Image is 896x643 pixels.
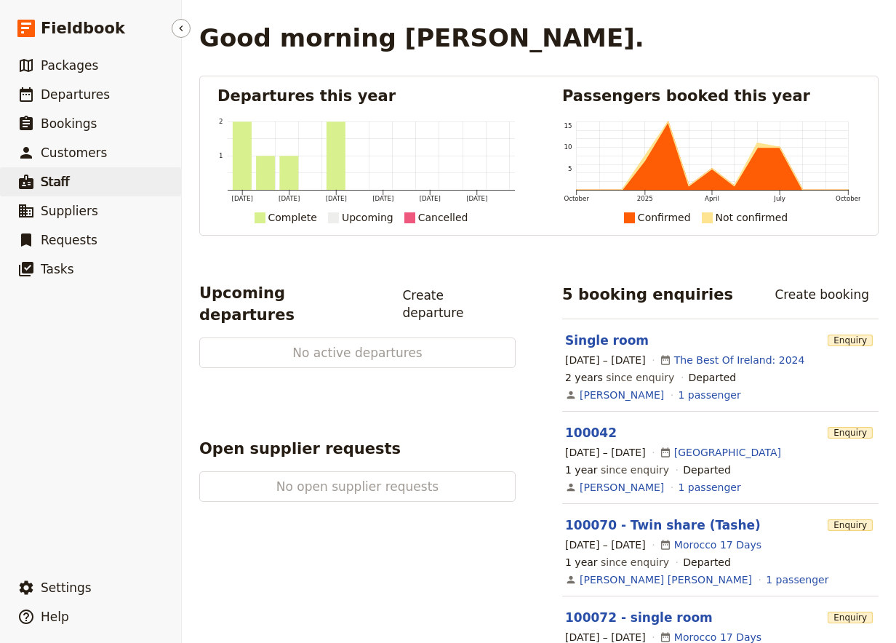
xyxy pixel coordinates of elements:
a: 100070 - Twin share (Tashe) [565,518,761,532]
tspan: April [705,196,720,203]
tspan: 1 [219,152,223,159]
tspan: [DATE] [279,196,300,203]
span: [DATE] – [DATE] [565,353,646,367]
span: [DATE] – [DATE] [565,445,646,460]
a: [GEOGRAPHIC_DATA] [674,445,781,460]
span: No open supplier requests [247,478,468,495]
span: Fieldbook [41,17,125,39]
tspan: [DATE] [420,196,441,203]
tspan: 5 [568,165,572,172]
tspan: [DATE] [467,196,488,203]
span: Customers [41,145,107,160]
tspan: 2025 [637,196,653,203]
div: Complete [268,209,317,226]
div: Departed [689,370,737,385]
span: Settings [41,580,92,595]
a: View the passengers for this booking [766,572,828,587]
span: No active departures [247,344,468,362]
span: [DATE] – [DATE] [565,538,646,552]
tspan: July [774,196,786,203]
tspan: October [836,196,862,203]
span: since enquiry [565,555,669,570]
div: Cancelled [418,209,468,226]
span: 2 years [565,372,603,383]
div: Not confirmed [716,209,788,226]
h1: Good morning [PERSON_NAME]. [199,23,644,52]
a: Create departure [393,283,516,325]
h2: Passengers booked this year [562,85,860,107]
div: Departed [683,463,731,477]
tspan: [DATE] [373,196,394,203]
div: Departed [683,555,731,570]
a: 100042 [565,426,617,440]
span: Departures [41,87,110,102]
span: Enquiry [828,519,873,531]
span: since enquiry [565,463,669,477]
div: Upcoming [342,209,393,226]
a: [PERSON_NAME] [580,480,664,495]
a: Single room [565,333,649,348]
span: Requests [41,233,97,247]
div: Confirmed [638,209,691,226]
h2: Upcoming departures [199,282,381,326]
tspan: October [564,196,589,203]
tspan: 2 [219,118,223,125]
span: since enquiry [565,370,674,385]
h2: 5 booking enquiries [562,284,733,305]
a: The Best Of Ireland: 2024 [674,353,805,367]
span: 1 year [565,464,598,476]
a: View the passengers for this booking [679,388,741,402]
span: Tasks [41,262,74,276]
button: Hide menu [172,19,191,38]
a: Morocco 17 Days [674,538,761,552]
span: Staff [41,175,70,189]
tspan: [DATE] [232,196,253,203]
span: 1 year [565,556,598,568]
tspan: [DATE] [326,196,347,203]
span: Suppliers [41,204,98,218]
span: Enquiry [828,612,873,623]
span: Help [41,610,69,624]
tspan: 15 [564,122,572,129]
span: Enquiry [828,335,873,346]
a: [PERSON_NAME] [PERSON_NAME] [580,572,752,587]
a: [PERSON_NAME] [580,388,664,402]
a: Create booking [765,282,879,307]
h2: Departures this year [217,85,516,107]
tspan: 10 [564,144,572,151]
a: 100072 - single room [565,610,713,625]
span: Bookings [41,116,97,131]
span: Enquiry [828,427,873,439]
span: Packages [41,58,98,73]
a: View the passengers for this booking [679,480,741,495]
h2: Open supplier requests [199,438,401,460]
